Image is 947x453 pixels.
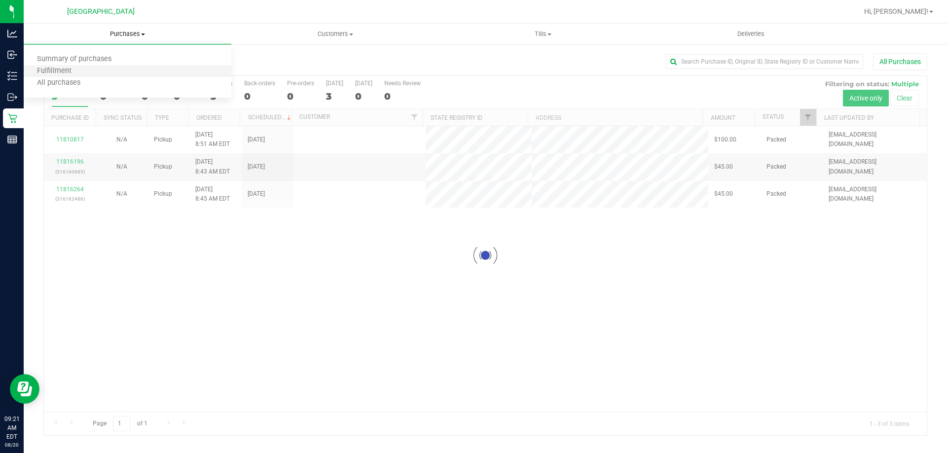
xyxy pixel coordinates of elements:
span: Summary of purchases [24,55,125,64]
span: Deliveries [724,30,778,38]
span: Customers [232,30,438,38]
p: 08/20 [4,441,19,449]
span: Hi, [PERSON_NAME]! [864,7,928,15]
button: All Purchases [873,53,927,70]
input: Search Purchase ID, Original ID, State Registry ID or Customer Name... [666,54,863,69]
p: 09:21 AM EDT [4,415,19,441]
a: Customers [231,24,439,44]
inline-svg: Inbound [7,50,17,60]
span: Purchases [24,30,231,38]
span: Tills [439,30,646,38]
inline-svg: Analytics [7,29,17,38]
span: [GEOGRAPHIC_DATA] [67,7,135,16]
iframe: Resource center [10,374,39,404]
a: Tills [439,24,647,44]
inline-svg: Reports [7,135,17,144]
span: All purchases [24,79,94,87]
a: Deliveries [647,24,855,44]
inline-svg: Outbound [7,92,17,102]
inline-svg: Inventory [7,71,17,81]
inline-svg: Retail [7,113,17,123]
span: Fulfillment [24,67,85,75]
a: Purchases Summary of purchases Fulfillment All purchases [24,24,231,44]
